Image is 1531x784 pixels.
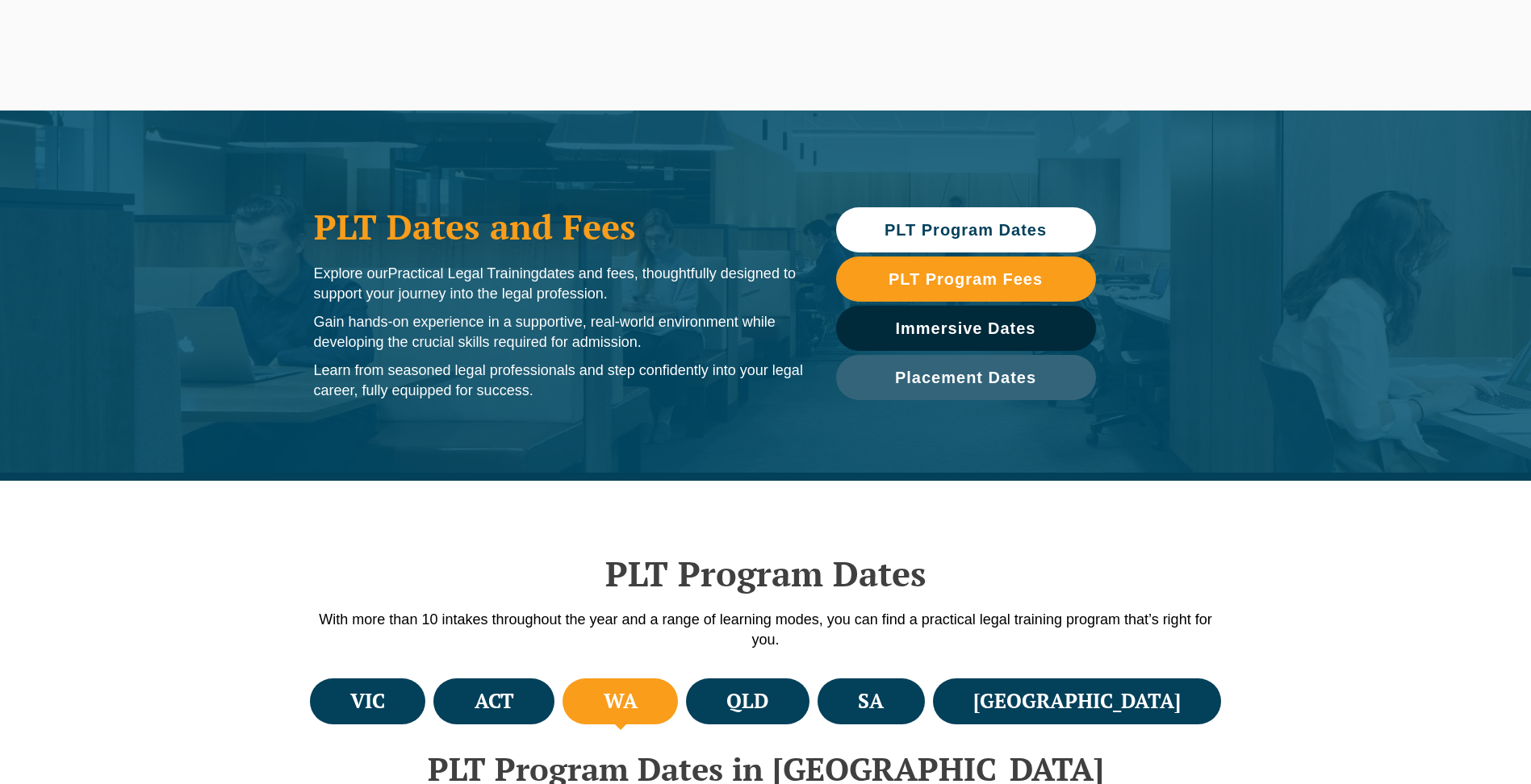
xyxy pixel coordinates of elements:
[306,553,1226,594] h2: PLT Program Dates
[858,688,884,715] h4: SA
[604,688,638,715] h4: WA
[475,688,514,715] h4: ACT
[314,361,804,401] p: Learn from seasoned legal professionals and step confidently into your legal career, fully equipp...
[388,265,539,281] span: Practical Legal Training
[314,206,804,247] h1: PLT Dates and Fees
[314,264,804,304] p: Explore our dates and fees, thoughtfully designed to support your journey into the legal profession.
[836,207,1096,252] a: PLT Program Dates
[896,320,1036,336] span: Immersive Dates
[885,222,1047,238] span: PLT Program Dates
[350,688,385,715] h4: VIC
[836,256,1096,302] a: PLT Program Fees
[895,369,1036,386] span: Placement Dates
[306,610,1226,650] p: With more than 10 intakes throughout the year and a range of learning modes, you can find a pract...
[836,355,1096,400] a: Placement Dates
[836,306,1096,351] a: Immersive Dates
[726,688,768,715] h4: QLD
[314,312,804,352] p: Gain hands-on experience in a supportive, real-world environment while developing the crucial ski...
[973,688,1181,715] h4: [GEOGRAPHIC_DATA]
[889,271,1043,287] span: PLT Program Fees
